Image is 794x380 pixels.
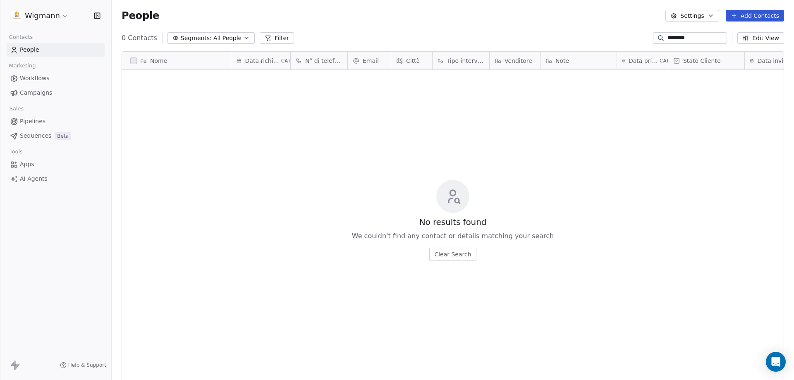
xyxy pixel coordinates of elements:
[490,52,540,69] div: Venditore
[305,57,342,65] span: N° di telefono
[10,9,70,23] button: Wigmann
[213,34,242,43] span: All People
[245,57,280,65] span: Data richiesta
[122,52,231,69] div: Nome
[291,52,347,69] div: N° di telefono
[5,31,36,43] span: Contacts
[683,57,721,65] span: Stato Cliente
[665,10,719,22] button: Settings
[629,57,658,65] span: Data primo contatto
[7,158,105,171] a: Apps
[20,160,34,169] span: Apps
[122,10,159,22] span: People
[60,362,106,368] a: Help & Support
[7,129,105,143] a: SequencesBeta
[20,174,48,183] span: AI Agents
[363,57,379,65] span: Email
[447,57,484,65] span: Tipo intervento
[660,57,669,64] span: CAT
[7,72,105,85] a: Workflows
[12,11,22,21] img: 1630668995401.jpeg
[419,216,487,228] span: No results found
[20,45,39,54] span: People
[6,146,26,158] span: Tools
[20,74,50,83] span: Workflows
[231,52,290,69] div: Data richiestaCAT
[122,70,231,366] div: grid
[7,115,105,128] a: Pipelines
[540,52,617,69] div: Note
[7,172,105,186] a: AI Agents
[433,52,489,69] div: Tipo intervento
[406,57,420,65] span: Città
[68,362,106,368] span: Help & Support
[20,131,51,140] span: Sequences
[20,117,45,126] span: Pipelines
[55,132,71,140] span: Beta
[181,34,212,43] span: Segments:
[7,43,105,57] a: People
[281,57,291,64] span: CAT
[555,57,569,65] span: Note
[20,88,52,97] span: Campaigns
[122,33,157,43] span: 0 Contacts
[726,10,784,22] button: Add Contacts
[150,57,167,65] span: Nome
[260,32,294,44] button: Filter
[668,52,744,69] div: Stato Cliente
[617,52,668,69] div: Data primo contattoCAT
[757,57,790,65] span: Data invio offerta
[737,32,784,44] button: Edit View
[25,10,60,21] span: Wigmann
[505,57,532,65] span: Venditore
[7,86,105,100] a: Campaigns
[352,231,554,241] span: We couldn't find any contact or details matching your search
[391,52,432,69] div: Città
[348,52,391,69] div: Email
[5,60,39,72] span: Marketing
[429,248,476,261] button: Clear Search
[6,103,27,115] span: Sales
[766,352,786,372] div: Open Intercom Messenger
